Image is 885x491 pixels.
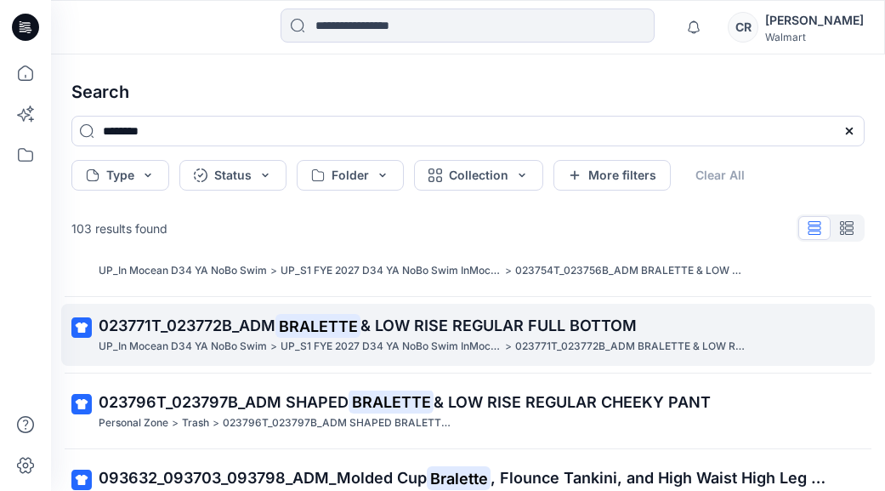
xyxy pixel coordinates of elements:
button: Type [71,160,169,191]
p: Personal Zone [99,414,168,432]
p: 023771T_023772B_ADM BRALETTE & LOW RISE REGULAR FULL BOTTOM [515,338,746,356]
mark: BRALETTE [349,390,434,414]
span: & LOW RISE REGULAR CHEEKY PANT [434,393,711,411]
span: , Flounce Tankini, and High Waist High Leg bottom [491,469,863,487]
span: 093632_093703_093798_ADM_Molded Cup [99,469,427,487]
button: Folder [297,160,404,191]
span: 023796T_023797B_ADM SHAPED [99,393,349,411]
button: Collection [414,160,543,191]
mark: Bralette [427,466,491,490]
p: > [270,338,277,356]
button: Status [179,160,286,191]
div: CR [728,12,758,43]
p: UP_S1 FYE 2027 D34 YA NoBo Swim InMocean [281,338,502,356]
p: 023754T_023756B_ADM BRALETTE & LOW RISE HIGH LEG CHEEKY BOTTOM [515,262,746,280]
a: 023796T_023797B_ADM SHAPEDBRALETTE& LOW RISE REGULAR CHEEKY PANTPersonal Zone>Trash>023796T_02379... [61,380,875,442]
span: & LOW RISE REGULAR FULL BOTTOM [360,317,637,334]
p: > [172,414,179,432]
p: UP_In Mocean D34 YA NoBo Swim [99,262,267,280]
span: 023771T_023772B_ADM [99,317,275,334]
p: > [505,338,512,356]
p: UP_In Mocean D34 YA NoBo Swim [99,338,267,356]
h4: Search [58,68,878,116]
div: Walmart [765,31,864,43]
p: > [270,262,277,280]
p: 103 results found [71,220,167,237]
p: > [213,414,219,432]
p: 023796T_023797B_ADM SHAPED BRALETTE & LOW RISE REGULAR CHEEKY PANT [223,414,454,432]
a: 023771T_023772B_ADMBRALETTE& LOW RISE REGULAR FULL BOTTOMUP_In Mocean D34 YA NoBo Swim>UP_S1 FYE ... [61,304,875,366]
p: Trash [182,414,209,432]
p: > [505,262,512,280]
div: [PERSON_NAME] [765,10,864,31]
button: More filters [553,160,671,191]
mark: BRALETTE [275,314,360,338]
p: UP_S1 FYE 2027 D34 YA NoBo Swim InMocean [281,262,502,280]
